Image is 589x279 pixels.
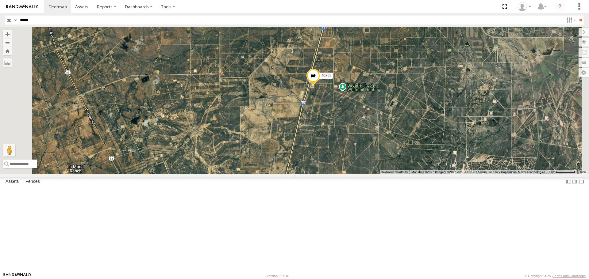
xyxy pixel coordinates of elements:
[580,171,586,173] a: Terms (opens in new tab)
[515,2,533,11] div: Aurora Salinas
[566,177,572,186] label: Dock Summary Table to the Left
[549,170,556,174] span: 1 km
[22,178,43,186] label: Fences
[3,38,12,47] button: Zoom out
[381,170,408,174] button: Keyboard shortcuts
[6,5,38,9] img: rand-logo.svg
[525,274,586,278] div: © Copyright 2025 -
[579,68,589,77] label: Map Settings
[3,30,12,38] button: Zoom in
[555,2,565,12] i: ?
[547,170,577,174] button: Map Scale: 1 km per 59 pixels
[3,47,12,55] button: Zoom Home
[13,16,18,25] label: Search Query
[553,274,586,278] a: Terms and Conditions
[321,74,331,78] span: 40862
[572,177,578,186] label: Dock Summary Table to the Right
[3,273,32,279] a: Visit our Website
[411,170,545,174] span: Map data ©2025 Imagery ©2025 Airbus, CNES / Airbus, Landsat / Copernicus, Maxar Technologies
[267,274,290,278] div: Version: 309.01
[2,178,22,186] label: Assets
[564,16,577,25] label: Search Filter Options
[3,144,15,156] button: Drag Pegman onto the map to open Street View
[3,58,12,67] label: Measure
[578,177,584,186] label: Hide Summary Table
